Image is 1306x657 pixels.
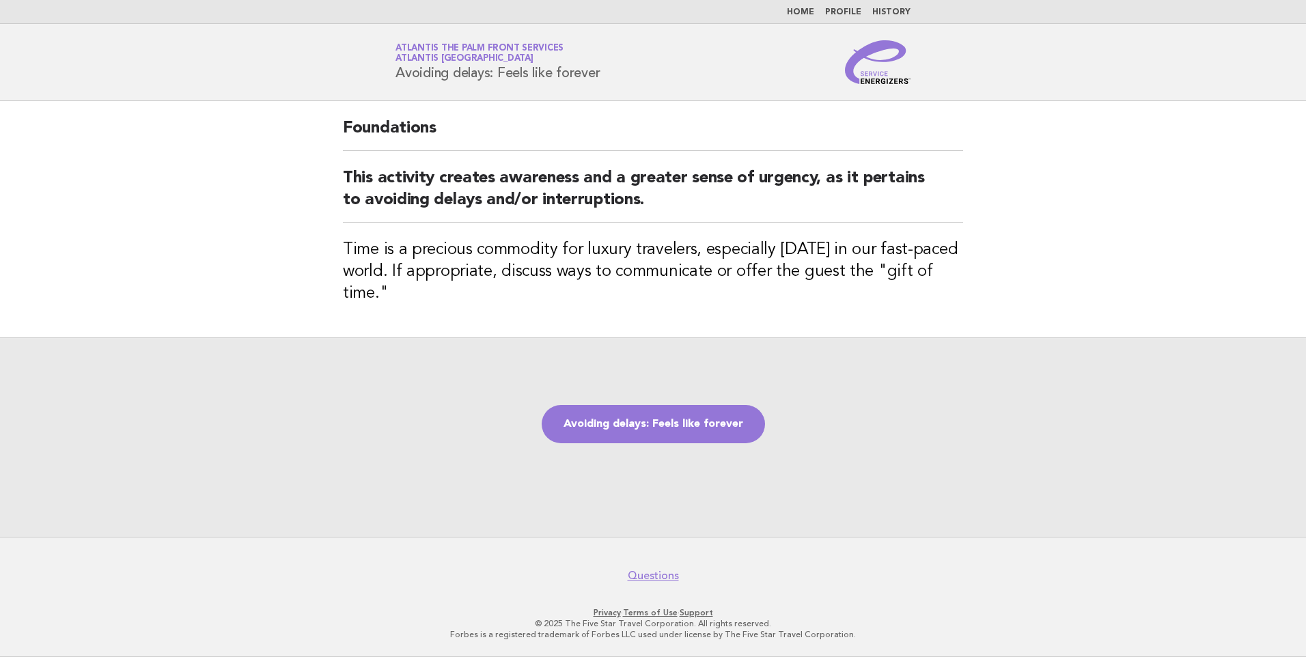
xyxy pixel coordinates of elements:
img: Service Energizers [845,40,911,84]
a: History [872,8,911,16]
p: Forbes is a registered trademark of Forbes LLC used under license by The Five Star Travel Corpora... [235,629,1071,640]
a: Home [787,8,814,16]
a: Atlantis The Palm Front ServicesAtlantis [GEOGRAPHIC_DATA] [395,44,564,63]
span: Atlantis [GEOGRAPHIC_DATA] [395,55,533,64]
p: © 2025 The Five Star Travel Corporation. All rights reserved. [235,618,1071,629]
a: Profile [825,8,861,16]
a: Privacy [594,608,621,617]
a: Terms of Use [623,608,678,617]
p: · · [235,607,1071,618]
h2: This activity creates awareness and a greater sense of urgency, as it pertains to avoiding delays... [343,167,963,223]
h1: Avoiding delays: Feels like forever [395,44,600,80]
a: Avoiding delays: Feels like forever [542,405,765,443]
a: Questions [628,569,679,583]
h2: Foundations [343,117,963,151]
a: Support [680,608,713,617]
h3: Time is a precious commodity for luxury travelers, especially [DATE] in our fast-paced world. If ... [343,239,963,305]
